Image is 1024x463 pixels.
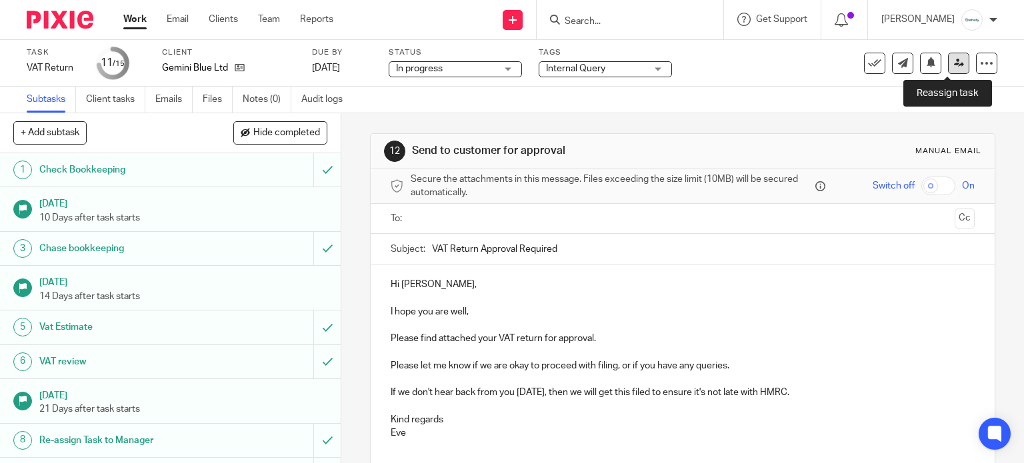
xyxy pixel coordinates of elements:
[27,87,76,113] a: Subtasks
[391,332,975,345] p: Please find attached your VAT return for approval.
[13,239,32,258] div: 3
[13,121,87,144] button: + Add subtask
[113,60,125,67] small: /15
[961,9,983,31] img: Infinity%20Logo%20with%20Whitespace%20.png
[13,431,32,450] div: 8
[411,173,813,200] span: Secure the attachments in this message. Files exceeding the size limit (10MB) will be secured aut...
[243,87,291,113] a: Notes (0)
[955,209,975,229] button: Cc
[27,47,80,58] label: Task
[391,386,975,399] p: If we don't hear back from you [DATE], then we will get this filed to ensure it's not late with H...
[13,161,32,179] div: 1
[756,15,807,24] span: Get Support
[391,278,975,291] p: Hi [PERSON_NAME],
[412,144,711,158] h1: Send to customer for approval
[389,47,522,58] label: Status
[39,272,327,289] h1: [DATE]
[312,63,340,73] span: [DATE]
[258,13,280,26] a: Team
[39,430,213,450] h1: Re-assign Task to Manager
[27,11,93,29] img: Pixie
[39,211,327,225] p: 10 Days after task starts
[391,359,975,372] p: Please let me know if we are okay to proceed with filing, or if you have any queries.
[39,160,213,180] h1: Check Bookkeeping
[962,179,975,193] span: On
[123,13,147,26] a: Work
[27,61,80,75] div: VAT Return
[39,317,213,337] h1: Vat Estimate
[881,13,955,26] p: [PERSON_NAME]
[13,352,32,371] div: 6
[391,413,975,426] p: Kind regards
[13,318,32,336] div: 5
[162,47,295,58] label: Client
[300,13,333,26] a: Reports
[39,238,213,258] h1: Chase bookkeeping
[253,128,320,139] span: Hide completed
[209,13,238,26] a: Clients
[391,305,975,318] p: I hope you are well,
[301,87,353,113] a: Audit logs
[873,179,915,193] span: Switch off
[312,47,372,58] label: Due by
[391,426,975,440] p: Eve
[915,146,981,157] div: Manual email
[86,87,145,113] a: Client tasks
[39,194,327,211] h1: [DATE]
[101,55,125,71] div: 11
[391,212,405,225] label: To:
[162,61,228,75] p: Gemini Blue Ltd
[167,13,189,26] a: Email
[391,242,425,256] label: Subject:
[155,87,193,113] a: Emails
[384,141,405,162] div: 12
[203,87,233,113] a: Files
[396,64,443,73] span: In progress
[39,352,213,372] h1: VAT review
[39,386,327,402] h1: [DATE]
[539,47,672,58] label: Tags
[39,290,327,303] p: 14 Days after task starts
[563,16,683,28] input: Search
[546,64,605,73] span: Internal Query
[39,402,327,416] p: 21 Days after task starts
[233,121,327,144] button: Hide completed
